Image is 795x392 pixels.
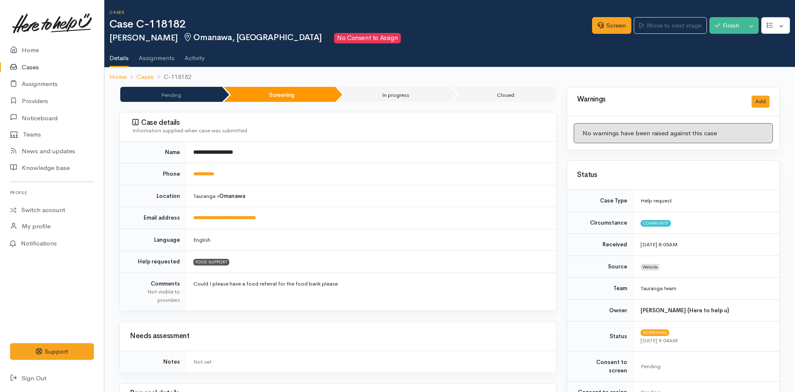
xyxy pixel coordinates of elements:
[334,33,401,43] span: No Consent to Assign
[109,18,592,30] h1: Case C-118182
[109,33,592,43] h2: [PERSON_NAME]
[577,171,770,179] h3: Status
[109,72,127,82] a: Home
[709,17,744,34] button: Finish
[577,96,742,104] h3: Warnings
[641,307,729,314] b: [PERSON_NAME] (Here to help u)
[120,87,222,102] li: Pending
[120,351,187,373] td: Notes
[452,87,555,102] li: Closed
[634,190,780,212] td: Help request
[120,163,187,185] td: Phone
[641,362,770,371] div: Pending
[567,352,634,382] td: Consent to screen
[641,264,660,271] span: Website
[137,72,154,82] a: Cases
[10,343,94,360] button: Support
[567,234,634,256] td: Received
[193,259,229,266] span: FOOD SUPPORT
[120,229,187,251] td: Language
[567,278,634,300] td: Team
[752,96,770,108] button: Add
[567,255,634,278] td: Source
[567,190,634,212] td: Case Type
[109,43,129,68] a: Details
[574,123,773,144] div: No warnings have been raised against this case
[109,10,592,15] h6: Cases
[130,288,180,304] div: Not visible to providers
[219,192,245,200] b: Omanawa
[567,299,634,321] td: Owner
[592,17,631,34] a: Screen
[120,251,187,273] td: Help requested
[120,273,187,311] td: Comments
[641,336,770,345] div: [DATE] 9:04AM
[10,187,94,198] h6: Profile
[132,119,546,127] h3: Case details
[641,220,671,227] span: Community
[104,67,795,87] nav: breadcrumb
[183,32,322,43] span: Omanawa, [GEOGRAPHIC_DATA]
[193,358,546,366] div: Not set
[224,87,335,102] li: Screening
[132,126,546,135] div: Information supplied when case was submitted
[120,142,187,163] td: Name
[634,17,706,34] a: Move to next stage
[120,207,187,229] td: Email address
[120,185,187,207] td: Location
[567,321,634,352] td: Status
[193,192,245,200] span: Tauranga »
[641,241,678,248] time: [DATE] 8:05AM
[641,285,676,292] span: Tauranga team
[187,229,556,251] td: English
[139,43,175,67] a: Assignments
[130,332,546,340] h3: Needs assessment
[641,329,669,336] span: Screening
[567,212,634,234] td: Circumstance
[185,43,205,67] a: Activity
[337,87,450,102] li: In progress
[154,72,191,82] li: C-118182
[187,273,556,311] td: Could I please have a food referral for the food bank please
